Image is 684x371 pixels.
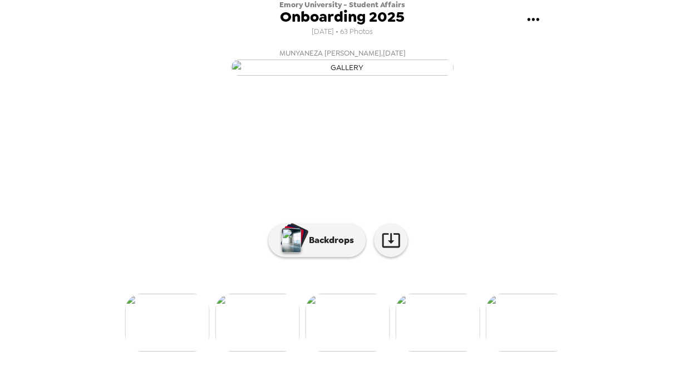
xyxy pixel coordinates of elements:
button: gallery menu [515,2,552,38]
img: gallery [485,294,570,352]
button: MUNYANEZA [PERSON_NAME],[DATE] [120,43,565,79]
img: gallery [231,60,454,76]
span: [DATE] • 63 Photos [312,24,373,39]
p: Backdrops [303,234,354,247]
span: Onboarding 2025 [280,9,405,24]
img: gallery [305,294,390,352]
img: gallery [125,294,209,352]
img: gallery [215,294,299,352]
button: Backdrops [268,224,366,257]
img: gallery [395,294,480,352]
span: MUNYANEZA [PERSON_NAME] , [DATE] [279,47,405,60]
